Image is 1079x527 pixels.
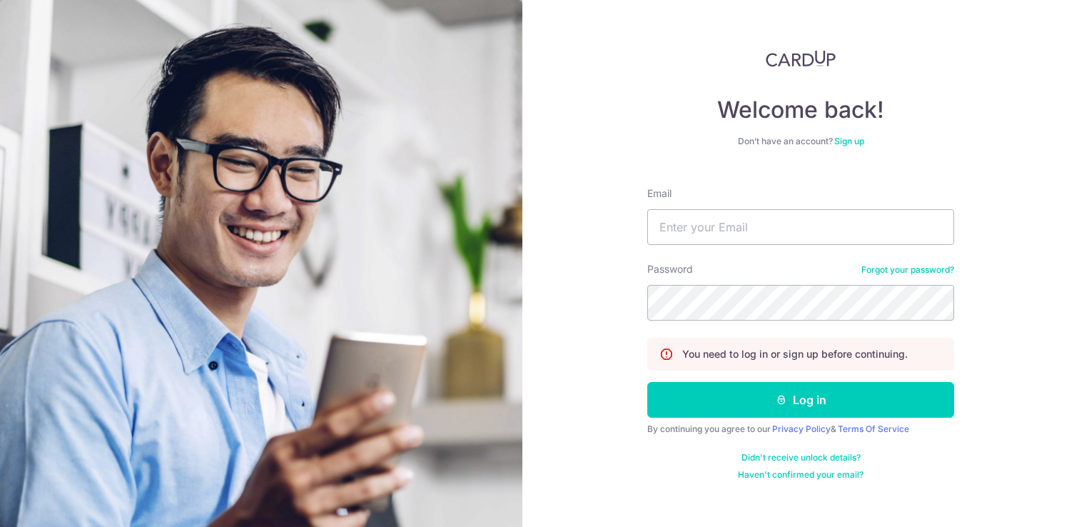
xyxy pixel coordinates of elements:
[647,96,954,124] h4: Welcome back!
[647,382,954,418] button: Log in
[682,347,908,361] p: You need to log in or sign up before continuing.
[647,423,954,435] div: By continuing you agree to our &
[647,262,693,276] label: Password
[741,452,861,463] a: Didn't receive unlock details?
[834,136,864,146] a: Sign up
[766,50,836,67] img: CardUp Logo
[647,209,954,245] input: Enter your Email
[772,423,831,434] a: Privacy Policy
[861,264,954,276] a: Forgot your password?
[838,423,909,434] a: Terms Of Service
[738,469,863,481] a: Haven't confirmed your email?
[647,186,672,201] label: Email
[647,136,954,147] div: Don’t have an account?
